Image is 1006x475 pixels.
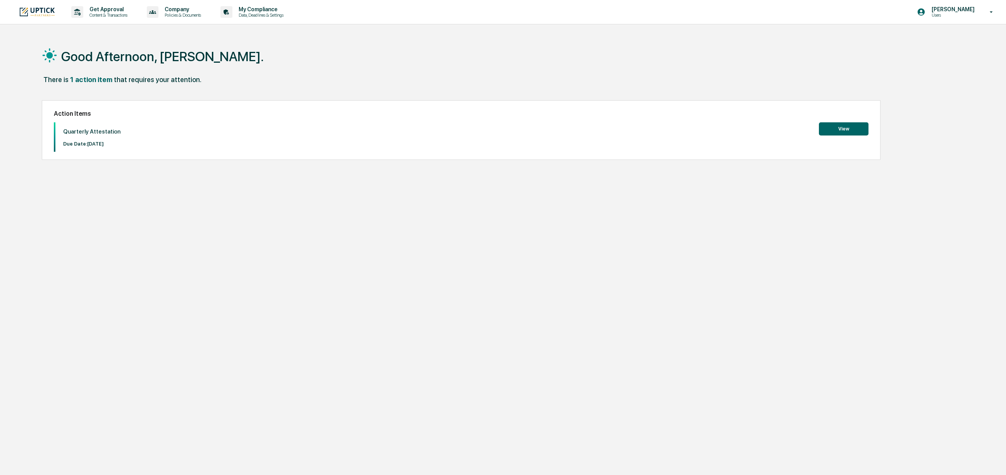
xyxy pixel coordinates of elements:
[54,110,869,117] h2: Action Items
[43,75,69,84] div: There is
[61,49,264,64] h1: Good Afternoon, [PERSON_NAME].
[114,75,201,84] div: that requires your attention.
[158,6,205,12] p: Company
[232,6,287,12] p: My Compliance
[925,6,978,12] p: [PERSON_NAME]
[63,141,120,147] p: Due Date: [DATE]
[70,75,112,84] div: 1 action item
[158,12,205,18] p: Policies & Documents
[63,128,120,135] p: Quarterly Attestation
[819,125,868,132] a: View
[83,6,131,12] p: Get Approval
[19,7,56,17] img: logo
[925,12,978,18] p: Users
[232,12,287,18] p: Data, Deadlines & Settings
[819,122,868,135] button: View
[83,12,131,18] p: Content & Transactions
